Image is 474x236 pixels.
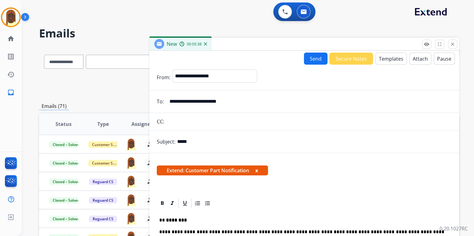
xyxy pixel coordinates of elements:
img: agent-avatar [125,138,137,150]
img: agent-avatar [125,175,137,187]
div: Ordered List [193,199,202,208]
span: Extend: Customer Part Notification [157,165,268,175]
mat-icon: person_remove [147,196,154,204]
span: Reguard CS [89,178,117,185]
span: Reguard CS [89,216,117,222]
p: From: [157,74,170,81]
button: Secure Notes [329,53,373,65]
mat-icon: person_remove [147,178,154,185]
mat-icon: person_remove [147,159,154,166]
div: Underline [180,199,190,208]
span: Customer Support [88,141,129,148]
span: Status [55,120,72,128]
button: x [255,167,258,174]
img: avatar [2,9,20,26]
mat-icon: remove_red_eye [424,41,429,47]
img: agent-avatar [125,212,137,225]
span: Closed – Solved [49,141,83,148]
button: Attach [409,53,431,65]
span: Closed – Solved [49,216,83,222]
img: agent-avatar [125,194,137,206]
p: 0.20.1027RC [440,225,468,232]
div: Bold [158,199,167,208]
img: agent-avatar [125,157,137,169]
mat-icon: home [7,35,15,42]
mat-icon: fullscreen [437,41,442,47]
span: Closed – Solved [49,178,83,185]
p: To: [157,98,164,105]
mat-icon: person_remove [147,140,154,148]
p: Subject: [157,138,175,145]
mat-icon: history [7,71,15,78]
mat-icon: close [450,41,455,47]
span: 00:05:38 [187,42,202,47]
button: Templates [375,53,407,65]
span: Closed – Solved [49,160,83,166]
mat-icon: list_alt [7,53,15,60]
mat-icon: person_remove [147,215,154,222]
span: Reguard CS [89,197,117,204]
div: Italic [168,199,177,208]
h2: Emails [39,27,459,40]
div: Bullet List [203,199,212,208]
mat-icon: inbox [7,89,15,96]
p: Emails (71) [39,102,69,110]
span: Type [97,120,109,128]
span: Assignee [131,120,153,128]
button: Send [304,53,327,65]
p: CC: [157,118,164,125]
span: Customer Support [88,160,129,166]
span: Closed – Solved [49,197,83,204]
span: New [167,41,177,47]
button: Pause [434,53,455,65]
